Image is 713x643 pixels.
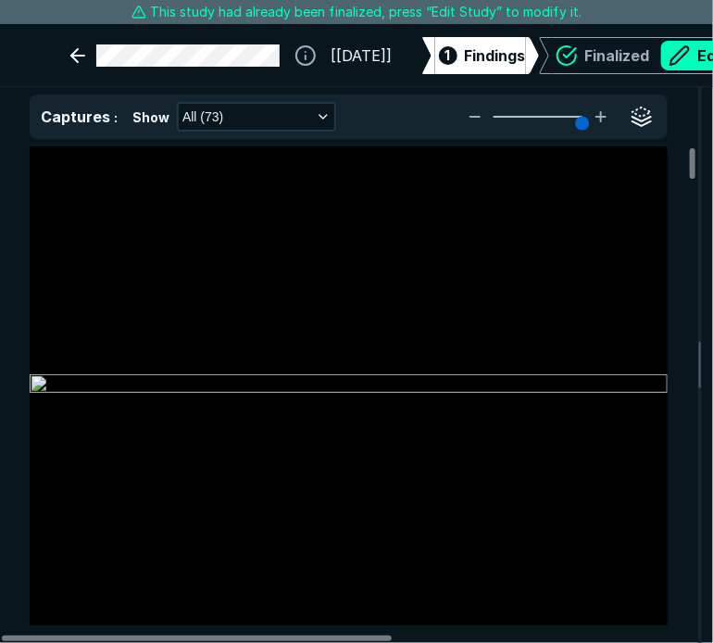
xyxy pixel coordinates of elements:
span: This study had already been finalized, press “Edit Study” to modify it. [150,2,582,22]
span: Captures [41,107,110,126]
span: : [114,109,118,125]
span: 1 [445,45,451,65]
span: [[DATE]] [331,44,393,67]
div: 1Findings [422,37,539,74]
a: See-Mode Logo [30,35,44,76]
span: Findings [465,44,526,67]
span: All (73) [182,107,223,127]
span: Show [132,107,169,127]
img: 5272d0af-ec0f-4017-9d90-cd8f2e1dd0a2 [30,374,668,397]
